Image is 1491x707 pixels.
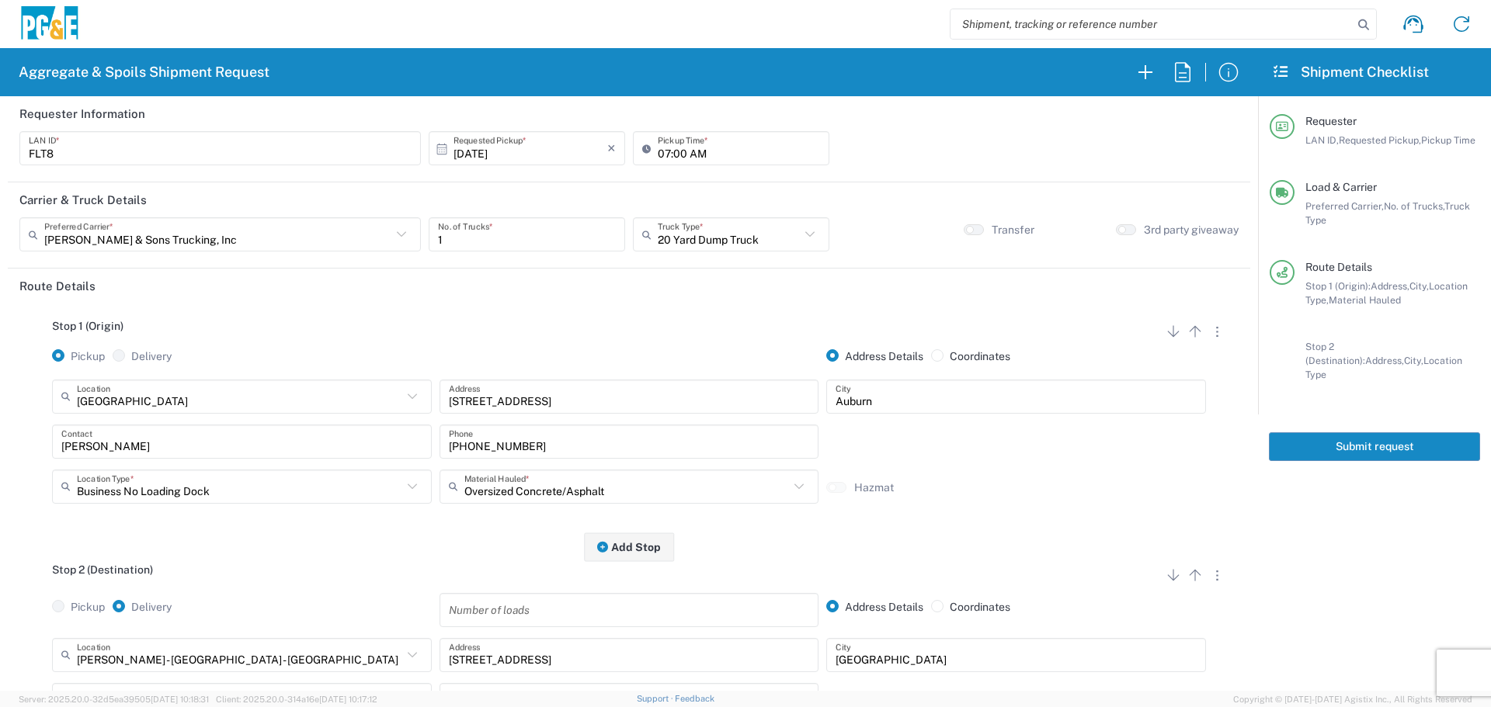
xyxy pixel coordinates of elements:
span: Preferred Carrier, [1305,200,1384,212]
a: Support [637,694,676,703]
label: Coordinates [931,349,1010,363]
span: Client: 2025.20.0-314a16e [216,695,377,704]
h2: Shipment Checklist [1272,63,1429,81]
span: Address, [1371,280,1409,292]
label: 3rd party giveaway [1144,223,1239,237]
label: Transfer [992,223,1034,237]
span: Stop 1 (Origin): [1305,280,1371,292]
span: City, [1409,280,1429,292]
label: Address Details [826,349,923,363]
span: Pickup Time [1421,134,1475,146]
span: Requested Pickup, [1339,134,1421,146]
span: Address, [1365,355,1404,366]
span: Load & Carrier [1305,181,1377,193]
span: Stop 2 (Destination) [52,563,153,576]
span: Stop 2 (Destination): [1305,341,1365,366]
span: No. of Trucks, [1384,200,1444,212]
h2: Route Details [19,279,96,294]
label: Coordinates [931,600,1010,614]
input: Shipment, tracking or reference number [951,9,1353,39]
span: LAN ID, [1305,134,1339,146]
span: Material Hauled [1329,294,1401,306]
span: [DATE] 10:17:12 [319,695,377,704]
i: × [607,136,616,161]
span: Copyright © [DATE]-[DATE] Agistix Inc., All Rights Reserved [1233,692,1472,706]
h2: Carrier & Truck Details [19,192,147,208]
button: Submit request [1269,432,1480,461]
label: Address Details [826,600,923,614]
button: Add Stop [584,532,674,561]
h2: Requester Information [19,106,145,122]
span: Stop 1 (Origin) [52,320,123,332]
h2: Aggregate & Spoils Shipment Request [19,63,269,81]
span: Route Details [1305,261,1372,273]
img: pge [19,6,81,43]
span: [DATE] 10:18:31 [151,695,209,704]
span: City, [1404,355,1423,366]
label: Hazmat [854,480,894,494]
a: Feedback [675,694,714,703]
span: Requester [1305,115,1357,127]
span: Server: 2025.20.0-32d5ea39505 [19,695,209,704]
